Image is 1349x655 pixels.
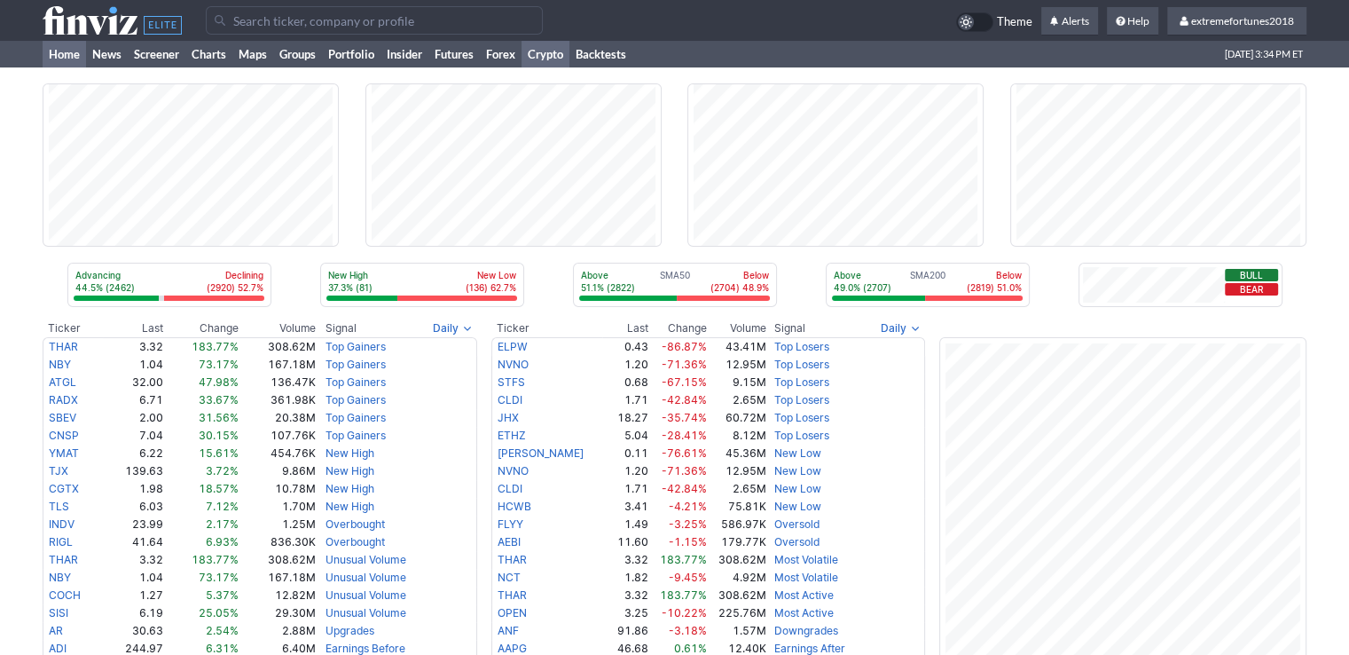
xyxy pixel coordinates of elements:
[669,517,707,531] span: -3.25%
[774,393,829,406] a: Top Losers
[103,337,165,356] td: 3.32
[239,622,316,640] td: 2.88M
[328,269,373,281] p: New High
[325,340,386,353] a: Top Gainers
[192,553,239,566] span: 183.77%
[774,642,845,655] a: Earnings After
[708,409,767,427] td: 60.72M
[103,604,165,622] td: 6.19
[325,553,406,566] a: Unusual Volume
[774,411,829,424] a: Top Losers
[325,446,374,460] a: New High
[1225,283,1278,296] button: Bear
[834,281,891,294] p: 49.0% (2707)
[239,604,316,622] td: 29.30M
[325,606,406,619] a: Unusual Volume
[239,409,316,427] td: 20.38M
[103,498,165,516] td: 6.03
[325,393,386,406] a: Top Gainers
[239,427,316,445] td: 107.76K
[103,445,165,462] td: 6.22
[498,358,529,371] a: NVNO
[199,358,239,371] span: 73.17%
[199,482,239,495] span: 18.57%
[708,622,767,640] td: 1.57M
[876,320,925,337] button: Signals interval
[103,462,165,480] td: 139.63
[708,480,767,498] td: 2.65M
[433,320,459,337] span: Daily
[206,517,239,531] span: 2.17%
[128,41,185,67] a: Screener
[1225,269,1278,281] button: Bull
[662,411,707,424] span: -35.74%
[75,269,135,281] p: Advancing
[49,588,81,602] a: COCH
[708,374,767,391] td: 9.15M
[669,535,707,548] span: -1.15%
[325,517,385,531] a: Overbought
[708,320,767,337] th: Volume
[325,482,374,495] a: New High
[239,480,316,498] td: 10.78M
[49,393,78,406] a: RADX
[466,281,516,294] p: (136) 62.7%
[669,571,707,584] span: -9.45%
[602,533,650,551] td: 11.60
[498,624,519,637] a: ANF
[239,391,316,409] td: 361.98K
[662,606,707,619] span: -10.22%
[956,12,1032,32] a: Theme
[239,320,316,337] th: Volume
[708,533,767,551] td: 179.77K
[708,462,767,480] td: 12.95M
[325,500,374,513] a: New High
[498,429,526,442] a: ETHZ
[103,569,165,587] td: 1.04
[498,500,531,513] a: HCWB
[498,606,527,619] a: OPEN
[662,446,707,460] span: -76.61%
[498,535,521,548] a: AEBI
[49,411,76,424] a: SBEV
[239,587,316,604] td: 12.82M
[662,464,707,477] span: -71.36%
[325,642,405,655] a: Earnings Before
[774,340,829,353] a: Top Losers
[206,642,239,655] span: 6.31%
[103,480,165,498] td: 1.98
[834,269,891,281] p: Above
[649,320,708,337] th: Change
[325,411,386,424] a: Top Gainers
[103,374,165,391] td: 32.00
[103,427,165,445] td: 7.04
[774,321,805,335] span: Signal
[75,281,135,294] p: 44.5% (2462)
[49,429,79,442] a: CNSP
[498,340,528,353] a: ELPW
[239,569,316,587] td: 167.18M
[325,429,386,442] a: Top Gainers
[232,41,273,67] a: Maps
[49,375,76,389] a: ATGL
[602,391,650,409] td: 1.71
[602,551,650,569] td: 3.32
[774,429,829,442] a: Top Losers
[602,569,650,587] td: 1.82
[498,446,584,460] a: [PERSON_NAME]
[239,356,316,374] td: 167.18M
[581,269,635,281] p: Above
[86,41,128,67] a: News
[322,41,380,67] a: Portfolio
[199,446,239,460] span: 15.61%
[708,427,767,445] td: 8.12M
[49,642,67,655] a: ADI
[103,320,165,337] th: Last
[602,604,650,622] td: 3.25
[498,553,527,566] a: THAR
[49,340,78,353] a: THAR
[708,604,767,622] td: 225.76M
[103,622,165,640] td: 30.63
[49,482,79,495] a: CGTX
[199,571,239,584] span: 73.17%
